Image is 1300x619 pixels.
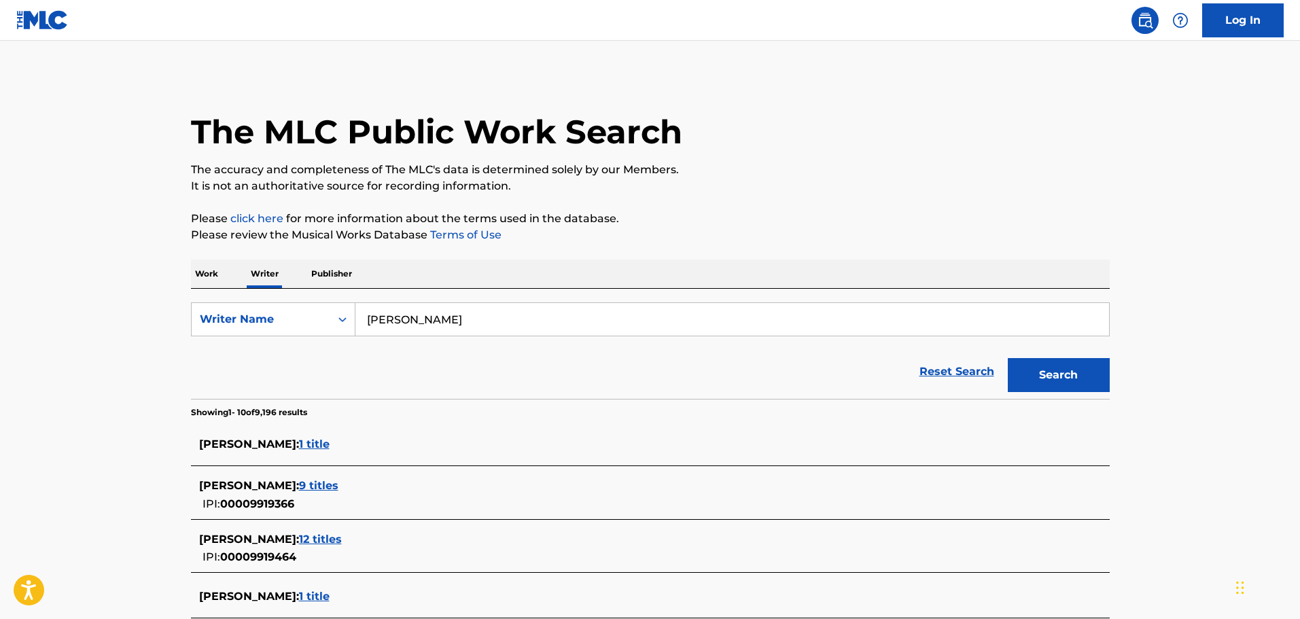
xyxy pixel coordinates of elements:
span: 9 titles [299,479,338,492]
span: IPI: [203,550,220,563]
button: Search [1008,358,1110,392]
p: Writer [247,260,283,288]
p: Showing 1 - 10 of 9,196 results [191,406,307,419]
img: help [1172,12,1189,29]
p: Work [191,260,222,288]
div: Help [1167,7,1194,34]
span: IPI: [203,497,220,510]
p: Please review the Musical Works Database [191,227,1110,243]
span: 00009919366 [220,497,294,510]
span: 00009919464 [220,550,296,563]
p: It is not an authoritative source for recording information. [191,178,1110,194]
div: Drag [1236,567,1244,608]
span: 12 titles [299,533,342,546]
img: MLC Logo [16,10,69,30]
p: The accuracy and completeness of The MLC's data is determined solely by our Members. [191,162,1110,178]
h1: The MLC Public Work Search [191,111,682,152]
a: click here [230,212,283,225]
a: Public Search [1131,7,1159,34]
div: Writer Name [200,311,322,328]
span: [PERSON_NAME] : [199,438,299,450]
p: Publisher [307,260,356,288]
span: 1 title [299,438,330,450]
iframe: Chat Widget [1232,554,1300,619]
a: Log In [1202,3,1284,37]
form: Search Form [191,302,1110,399]
span: [PERSON_NAME] : [199,590,299,603]
span: 1 title [299,590,330,603]
p: Please for more information about the terms used in the database. [191,211,1110,227]
a: Reset Search [913,357,1001,387]
span: [PERSON_NAME] : [199,479,299,492]
a: Terms of Use [427,228,502,241]
img: search [1137,12,1153,29]
span: [PERSON_NAME] : [199,533,299,546]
